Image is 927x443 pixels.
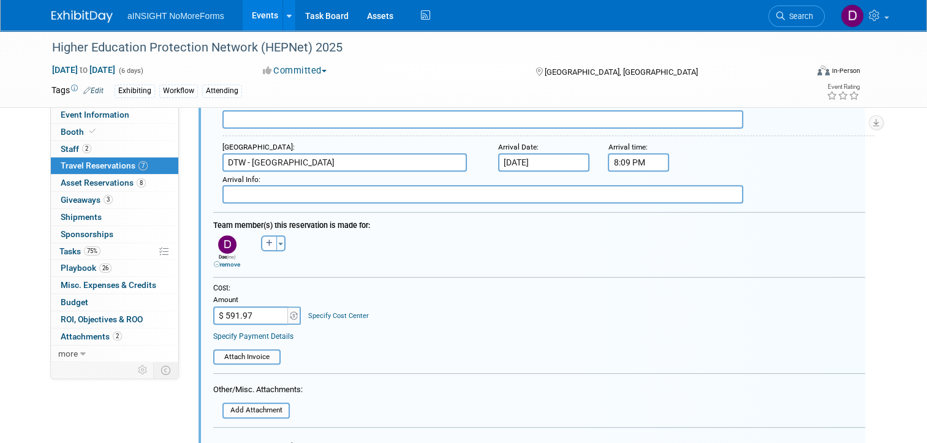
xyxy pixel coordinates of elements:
span: 8 [137,178,146,187]
span: ROI, Objectives & ROO [61,314,143,324]
a: Misc. Expenses & Credits [51,277,178,293]
span: 2 [113,331,122,341]
a: Event Information [51,107,178,123]
body: Rich Text Area. Press ALT-0 for help. [7,5,634,17]
span: Tasks [59,246,100,256]
span: Travel Reservations [61,161,148,170]
a: Specify Payment Details [213,332,293,341]
span: Asset Reservations [61,178,146,187]
span: (6 days) [118,67,143,75]
span: 26 [99,263,112,273]
span: 3 [104,195,113,204]
td: Tags [51,84,104,98]
span: Budget [61,297,88,307]
span: (me) [227,254,236,260]
div: Event Rating [827,84,860,90]
div: Attending [202,85,242,97]
a: Edit [83,86,104,95]
span: [GEOGRAPHIC_DATA], [GEOGRAPHIC_DATA] [545,67,698,77]
td: Personalize Event Tab Strip [132,362,154,378]
img: Format-Inperson.png [817,66,830,75]
div: Other/Misc. Attachments: [213,384,303,398]
div: Dae [207,254,247,268]
span: Misc. Expenses & Credits [61,280,156,290]
small: : [222,175,260,184]
span: to [78,65,89,75]
span: Playbook [61,263,112,273]
span: Arrival Date [498,143,537,151]
small: : [498,143,539,151]
a: Asset Reservations8 [51,175,178,191]
a: Specify Cost Center [308,312,369,320]
a: Budget [51,294,178,311]
a: more [51,346,178,362]
div: Event Format [741,64,860,82]
img: Dae Kim [841,4,864,28]
img: D.jpg [218,235,236,254]
a: Travel Reservations7 [51,157,178,174]
div: Amount [213,295,302,306]
small: : [608,143,647,151]
span: Giveaways [61,195,113,205]
span: Arrival Info [222,175,259,184]
span: [GEOGRAPHIC_DATA] [222,143,293,151]
span: Staff [61,144,91,154]
i: Booth reservation complete [89,128,96,135]
a: Booth [51,124,178,140]
a: Attachments2 [51,328,178,345]
button: Committed [259,64,331,77]
span: Search [785,12,813,21]
span: 7 [138,161,148,170]
a: Giveaways3 [51,192,178,208]
a: Staff2 [51,141,178,157]
div: Cost: [213,283,865,293]
a: Search [768,6,825,27]
span: more [58,349,78,358]
a: remove [214,261,240,268]
div: Exhibiting [115,85,155,97]
a: Playbook26 [51,260,178,276]
span: Attachments [61,331,122,341]
span: [DATE] [DATE] [51,64,116,75]
img: ExhibitDay [51,10,113,23]
span: Event Information [61,110,129,119]
a: ROI, Objectives & ROO [51,311,178,328]
span: 75% [84,246,100,256]
div: Team member(s) this reservation is made for: [213,214,865,232]
div: In-Person [831,66,860,75]
small: : [222,143,295,151]
span: Shipments [61,212,102,222]
span: aINSIGHT NoMoreForms [127,11,224,21]
div: Workflow [159,85,198,97]
span: Sponsorships [61,229,113,239]
a: Shipments [51,209,178,225]
a: Sponsorships [51,226,178,243]
span: Booth [61,127,98,137]
span: 2 [82,144,91,153]
div: Higher Education Protection Network (HEPNet) 2025 [48,37,792,59]
td: Toggle Event Tabs [154,362,179,378]
span: Arrival time [608,143,645,151]
a: Tasks75% [51,243,178,260]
